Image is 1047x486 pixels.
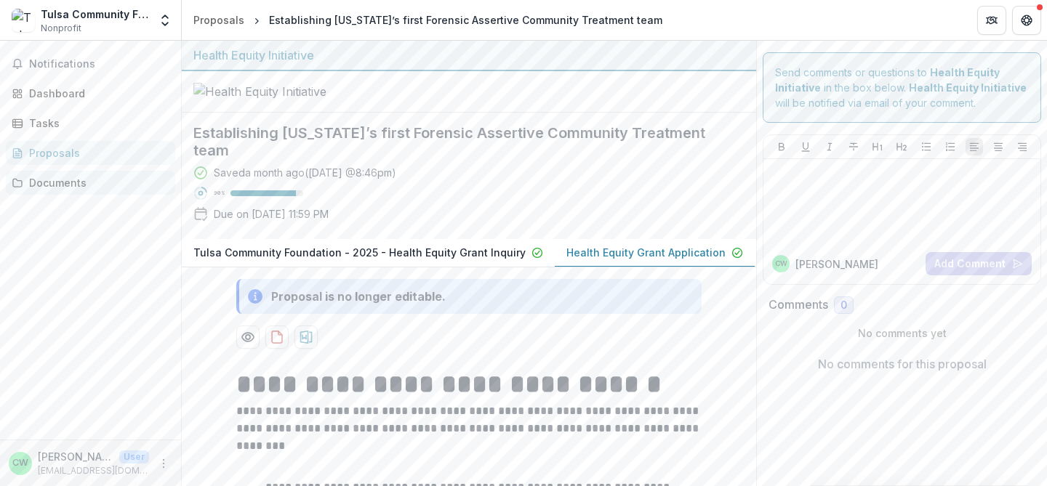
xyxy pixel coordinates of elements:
[29,116,164,131] div: Tasks
[909,81,1027,94] strong: Health Equity Initiative
[41,7,149,22] div: Tulsa Community Foundation
[119,450,149,463] p: User
[795,256,878,272] p: [PERSON_NAME]
[841,299,847,312] span: 0
[29,175,164,190] div: Documents
[12,9,35,32] img: Tulsa Community Foundation
[29,86,164,101] div: Dashboard
[193,46,745,64] div: Health Equity Initiative
[6,52,175,76] button: Notifications
[918,138,935,155] button: Bullet List
[1012,6,1041,35] button: Get Help
[12,458,28,468] div: Chris Wylie
[977,6,1006,35] button: Partners
[942,138,959,155] button: Ordered List
[869,138,886,155] button: Heading 1
[188,9,250,31] a: Proposals
[193,12,244,28] div: Proposals
[29,145,164,161] div: Proposals
[193,83,339,100] img: Health Equity Initiative
[193,124,721,159] h2: Establishing [US_STATE]’s first Forensic Assertive Community Treatment team
[271,288,446,305] div: Proposal is no longer editable.
[926,252,1032,275] button: Add Comment
[155,6,175,35] button: Open entity switcher
[188,9,668,31] nav: breadcrumb
[769,298,828,312] h2: Comments
[845,138,862,155] button: Strike
[6,81,175,105] a: Dashboard
[38,449,113,464] p: [PERSON_NAME]
[265,325,289,349] button: download-proposal
[990,138,1007,155] button: Align Center
[818,355,987,373] p: No comments for this proposal
[41,22,81,35] span: Nonprofit
[294,325,318,349] button: download-proposal
[6,111,175,135] a: Tasks
[214,206,329,222] p: Due on [DATE] 11:59 PM
[769,325,1035,341] p: No comments yet
[193,245,526,260] p: Tulsa Community Foundation - 2025 - Health Equity Grant Inquiry
[269,12,662,28] div: Establishing [US_STATE]’s first Forensic Assertive Community Treatment team
[214,188,225,198] p: 90 %
[893,138,910,155] button: Heading 2
[1014,138,1031,155] button: Align Right
[38,464,149,477] p: [EMAIL_ADDRESS][DOMAIN_NAME]
[763,52,1041,123] div: Send comments or questions to in the box below. will be notified via email of your comment.
[566,245,726,260] p: Health Equity Grant Application
[236,325,260,349] button: Preview 756d5e89-a8bc-40dd-91e9-5de72996e712-1.pdf
[775,260,787,267] div: Chris Wylie
[821,138,838,155] button: Italicize
[797,138,814,155] button: Underline
[966,138,983,155] button: Align Left
[155,455,172,472] button: More
[6,171,175,195] a: Documents
[29,58,169,70] span: Notifications
[214,165,396,180] div: Saved a month ago ( [DATE] @ 8:46pm )
[6,141,175,165] a: Proposals
[773,138,790,155] button: Bold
